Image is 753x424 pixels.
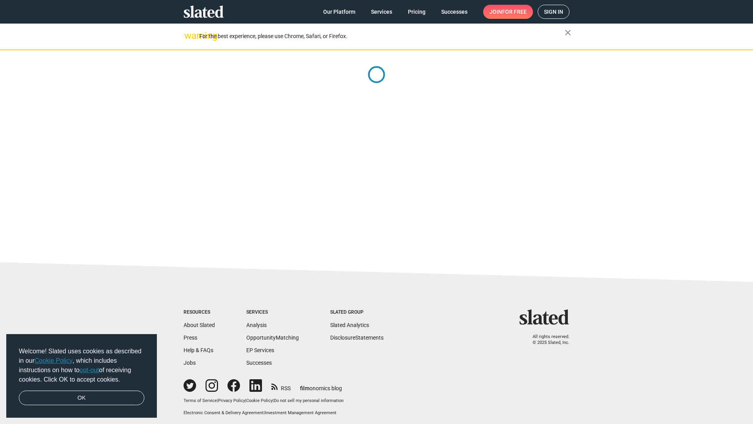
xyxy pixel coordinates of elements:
[264,410,265,415] span: |
[246,334,299,341] a: OpportunityMatching
[435,5,474,19] a: Successes
[330,334,384,341] a: DisclosureStatements
[35,357,73,364] a: Cookie Policy
[408,5,426,19] span: Pricing
[246,360,272,366] a: Successes
[199,31,565,42] div: For the best experience, please use Chrome, Safari, or Firefox.
[184,309,215,316] div: Resources
[524,334,569,345] p: All rights reserved. © 2025 Slated, Inc.
[502,5,527,19] span: for free
[274,398,344,404] button: Do not sell my personal information
[323,5,355,19] span: Our Platform
[184,322,215,328] a: About Slated
[184,334,197,341] a: Press
[271,380,291,392] a: RSS
[218,398,245,403] a: Privacy Policy
[246,322,267,328] a: Analysis
[330,322,369,328] a: Slated Analytics
[365,5,398,19] a: Services
[217,398,218,403] span: |
[441,5,467,19] span: Successes
[489,5,527,19] span: Join
[246,309,299,316] div: Services
[538,5,569,19] a: Sign in
[184,410,264,415] a: Electronic Consent & Delivery Agreement
[184,360,196,366] a: Jobs
[483,5,533,19] a: Joinfor free
[184,347,213,353] a: Help & FAQs
[563,28,573,37] mat-icon: close
[246,347,274,353] a: EP Services
[19,391,144,406] a: dismiss cookie message
[245,398,246,403] span: |
[184,398,217,403] a: Terms of Service
[184,31,194,40] mat-icon: warning
[300,378,342,392] a: filmonomics blog
[246,398,273,403] a: Cookie Policy
[317,5,362,19] a: Our Platform
[80,367,99,373] a: opt-out
[371,5,392,19] span: Services
[265,410,336,415] a: Investment Management Agreement
[300,385,309,391] span: film
[19,347,144,384] span: Welcome! Slated uses cookies as described in our , which includes instructions on how to of recei...
[273,398,274,403] span: |
[402,5,432,19] a: Pricing
[330,309,384,316] div: Slated Group
[6,334,157,418] div: cookieconsent
[544,5,563,18] span: Sign in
